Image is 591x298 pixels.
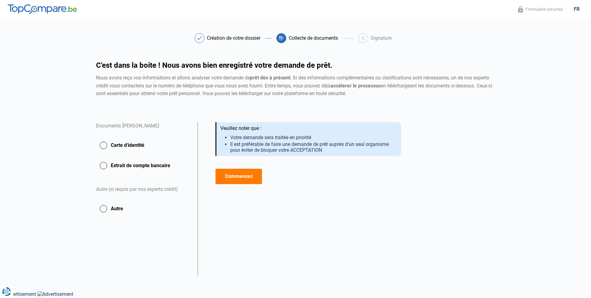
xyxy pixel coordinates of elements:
[207,36,260,41] div: Création de votre dossier
[250,75,290,81] strong: prêt dès à présent
[220,125,396,131] div: Veuillez noter que :
[8,4,77,14] img: TopCompare.be
[230,135,396,140] li: Votre demande sera traitée en priorité
[516,6,565,13] button: Formulaire sécurisé
[96,62,495,69] h1: C'est dans la boite ! Nous avons bien enregistré votre demande de prêt.
[570,6,583,12] div: fr
[215,169,262,184] button: Commencez
[371,36,392,41] div: Signature
[289,36,338,41] div: Collecte de documents
[96,201,190,216] button: Autre
[96,122,190,138] div: Documents [PERSON_NAME]
[230,141,396,153] li: Il est préférable de faire une demande de prêt auprès d'un seul organisme pour éviter de bloquer ...
[96,158,190,173] button: Extrait de compte bancaire
[96,74,495,98] div: Nous avons reçu vos informations et allons analyser votre demande de . Si des informations complé...
[331,83,381,89] strong: accélerer le processus
[37,291,73,297] img: Advertisement
[96,178,190,201] div: Autre (si requis par nos experts crédit)
[96,138,190,153] button: Carte d'identité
